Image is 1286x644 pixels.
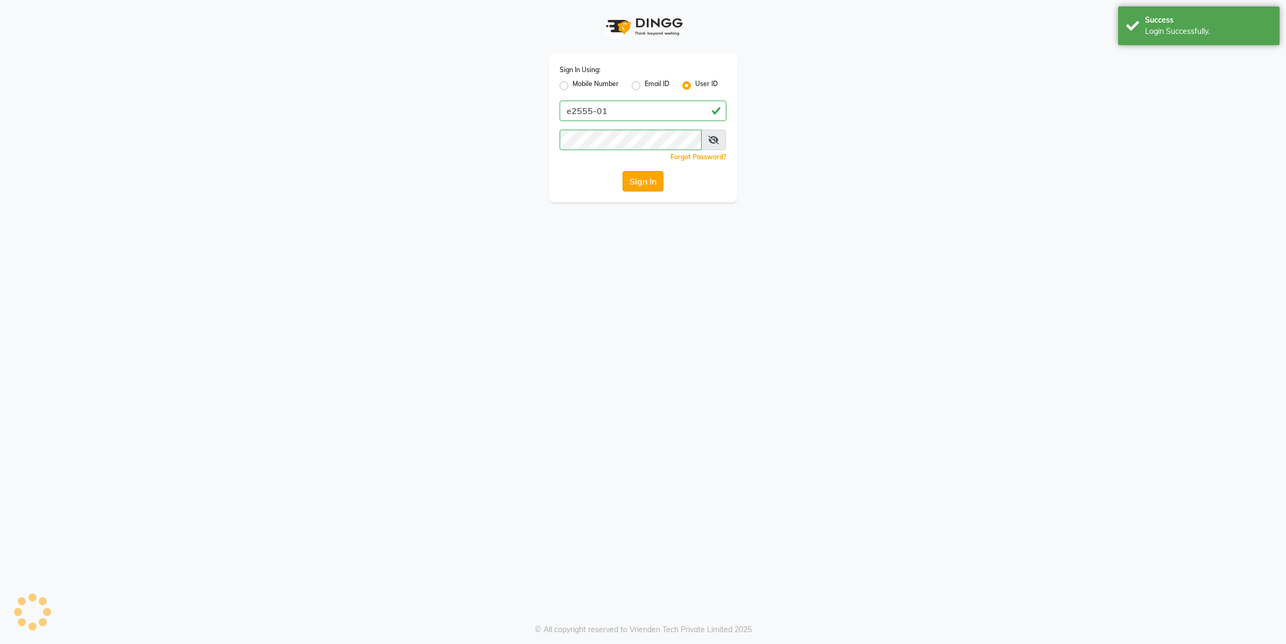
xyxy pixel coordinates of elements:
div: Login Successfully. [1145,26,1271,37]
label: Sign In Using: [560,65,600,75]
a: Forgot Password? [670,153,726,161]
label: Mobile Number [573,79,619,92]
input: Username [560,101,726,121]
button: Sign In [623,171,663,192]
div: Success [1145,15,1271,26]
input: Username [560,130,702,150]
img: logo1.svg [600,11,686,43]
label: User ID [695,79,718,92]
label: Email ID [645,79,669,92]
